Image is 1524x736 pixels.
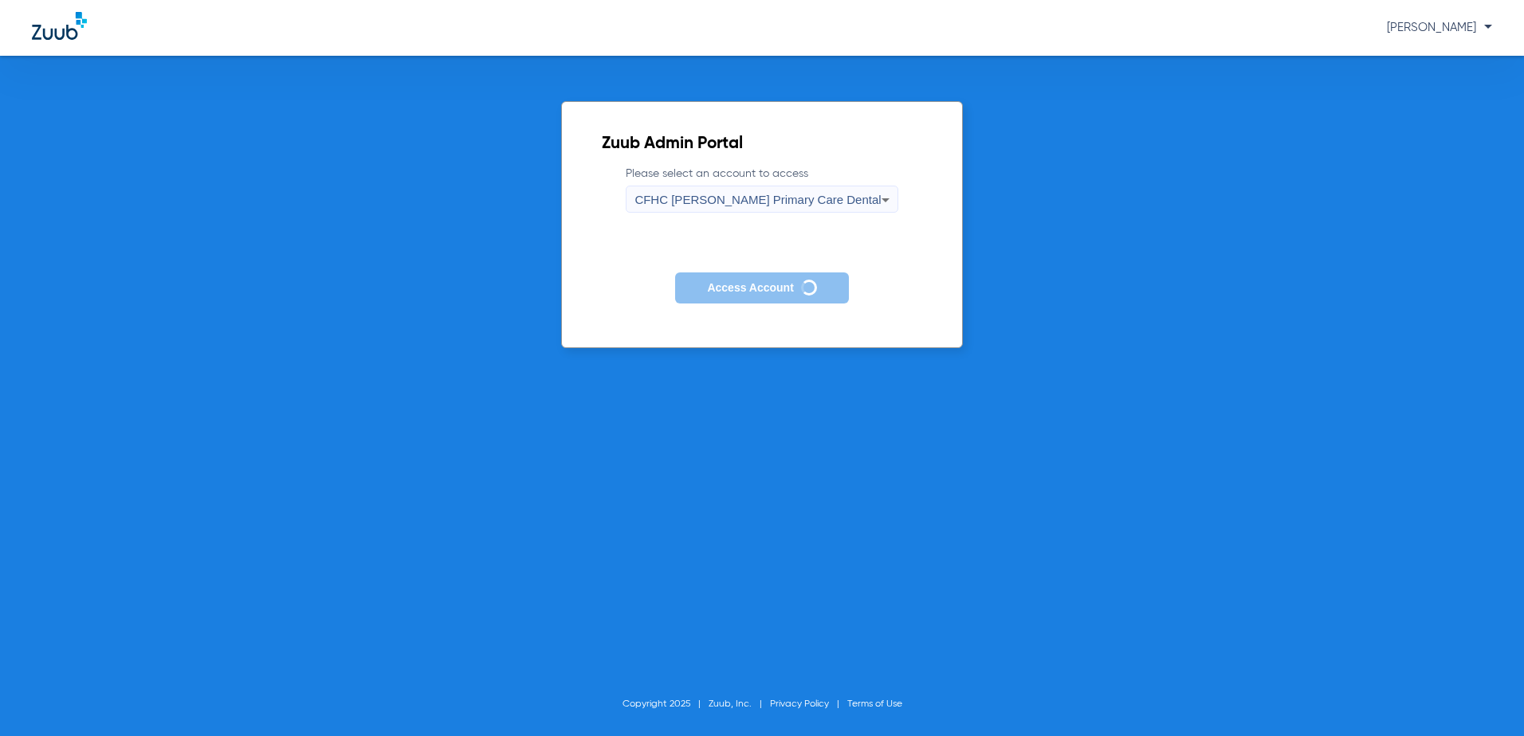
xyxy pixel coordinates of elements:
[675,272,848,303] button: Access Account
[847,699,902,709] a: Terms of Use
[709,696,770,712] li: Zuub, Inc.
[707,281,793,294] span: Access Account
[634,193,881,206] span: CFHC [PERSON_NAME] Primary Care Dental
[32,12,87,40] img: Zuub Logo
[770,699,829,709] a: Privacy Policy
[1387,22,1492,33] span: [PERSON_NAME]
[602,136,921,152] h2: Zuub Admin Portal
[623,696,709,712] li: Copyright 2025
[626,166,898,213] label: Please select an account to access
